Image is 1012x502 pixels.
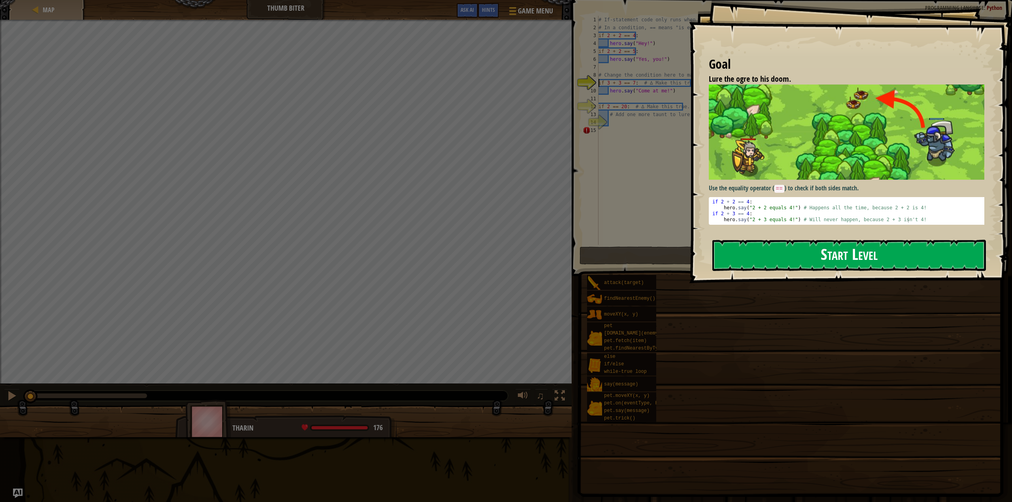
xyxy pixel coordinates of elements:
[604,323,613,329] span: pet
[709,85,991,180] img: Thumb biter
[604,393,649,399] span: pet.moveXY(x, y)
[583,39,599,47] div: 4
[583,24,599,32] div: 2
[457,3,478,18] button: Ask AI
[709,55,985,73] div: Goal
[774,185,784,193] code: ==
[709,184,991,193] p: Use the equality operator ( ) to check if both sides match.
[232,423,389,433] div: Tharin
[580,246,997,265] button: Run ⇧↵
[583,79,599,87] div: 9
[515,389,531,405] button: Adjust volume
[583,71,599,79] div: 8
[587,276,602,291] img: portrait.png
[518,6,553,16] span: Game Menu
[699,73,983,85] li: Lure the ogre to his doom.
[461,6,474,13] span: Ask AI
[583,55,599,63] div: 6
[604,408,649,414] span: pet.say(message)
[583,87,599,95] div: 10
[583,32,599,39] div: 3
[604,331,661,336] span: [DOMAIN_NAME](enemy)
[604,280,644,286] span: attack(target)
[712,240,986,271] button: Start Level
[503,3,558,22] button: Game Menu
[604,382,638,387] span: say(message)
[4,389,20,405] button: Ctrl + P: Pause
[43,6,55,14] span: Map
[604,354,616,359] span: else
[535,389,548,405] button: ♫
[604,312,638,317] span: moveXY(x, y)
[604,346,681,351] span: pet.findNearestByType(type)
[604,296,655,301] span: findNearestEnemy()
[13,489,23,498] button: Ask AI
[552,389,568,405] button: Toggle fullscreen
[583,95,599,103] div: 11
[536,390,544,402] span: ♫
[587,358,602,373] img: portrait.png
[583,111,599,118] div: 13
[587,400,602,416] img: portrait.png
[587,377,602,392] img: portrait.png
[583,47,599,55] div: 5
[709,73,791,84] span: Lure the ogre to his doom.
[40,6,55,14] a: Map
[302,424,383,431] div: health: 176 / 176
[583,63,599,71] div: 7
[583,103,599,111] div: 12
[604,400,678,406] span: pet.on(eventType, handler)
[583,118,599,126] div: 14
[604,416,635,421] span: pet.trick()
[587,307,602,322] img: portrait.png
[604,361,624,367] span: if/else
[583,126,599,134] div: 15
[604,338,647,344] span: pet.fetch(item)
[583,16,599,24] div: 1
[587,331,602,346] img: portrait.png
[482,6,495,13] span: Hints
[373,423,383,432] span: 176
[604,369,647,374] span: while-true loop
[185,400,231,444] img: thang_avatar_frame.png
[587,291,602,306] img: portrait.png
